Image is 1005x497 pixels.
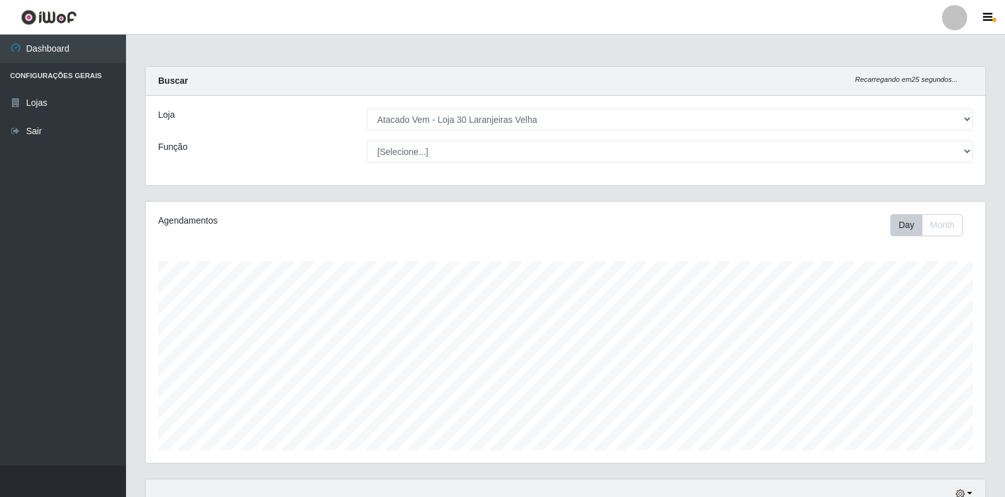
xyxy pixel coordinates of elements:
label: Loja [158,108,175,122]
button: Day [890,214,922,236]
img: CoreUI Logo [21,9,77,25]
strong: Buscar [158,76,188,86]
button: Month [922,214,963,236]
div: Agendamentos [158,214,486,227]
label: Função [158,140,188,154]
div: Toolbar with button groups [890,214,973,236]
div: First group [890,214,963,236]
i: Recarregando em 25 segundos... [855,76,958,83]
